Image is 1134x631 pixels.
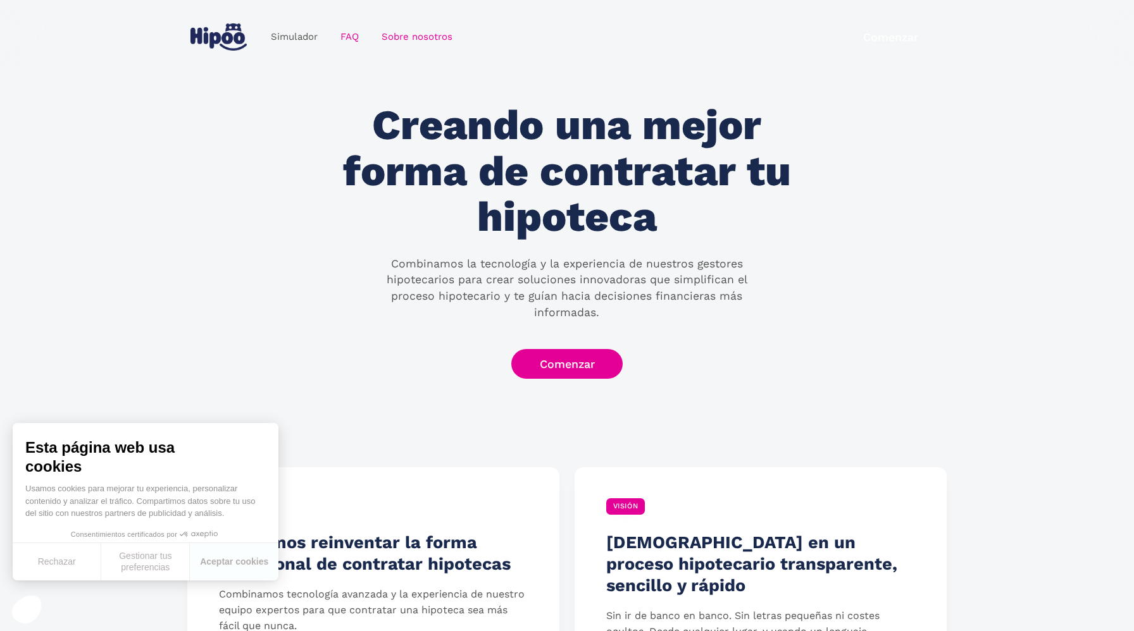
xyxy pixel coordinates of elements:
a: Sobre nosotros [370,25,464,49]
h4: Queremos reinventar la forma tradicional de contratar hipotecas [219,532,528,575]
h4: [DEMOGRAPHIC_DATA] en un proceso hipotecario transparente, sencillo y rápido [606,532,916,596]
div: VISIÓN [606,498,645,515]
a: Simulador [259,25,329,49]
a: home [187,18,249,56]
p: Combinamos la tecnología y la experiencia de nuestros gestores hipotecarios para crear soluciones... [364,256,770,321]
h1: Creando una mejor forma de contratar tu hipoteca [327,102,807,240]
a: Comenzar [511,349,623,379]
a: FAQ [329,25,370,49]
a: Comenzar [835,22,947,52]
